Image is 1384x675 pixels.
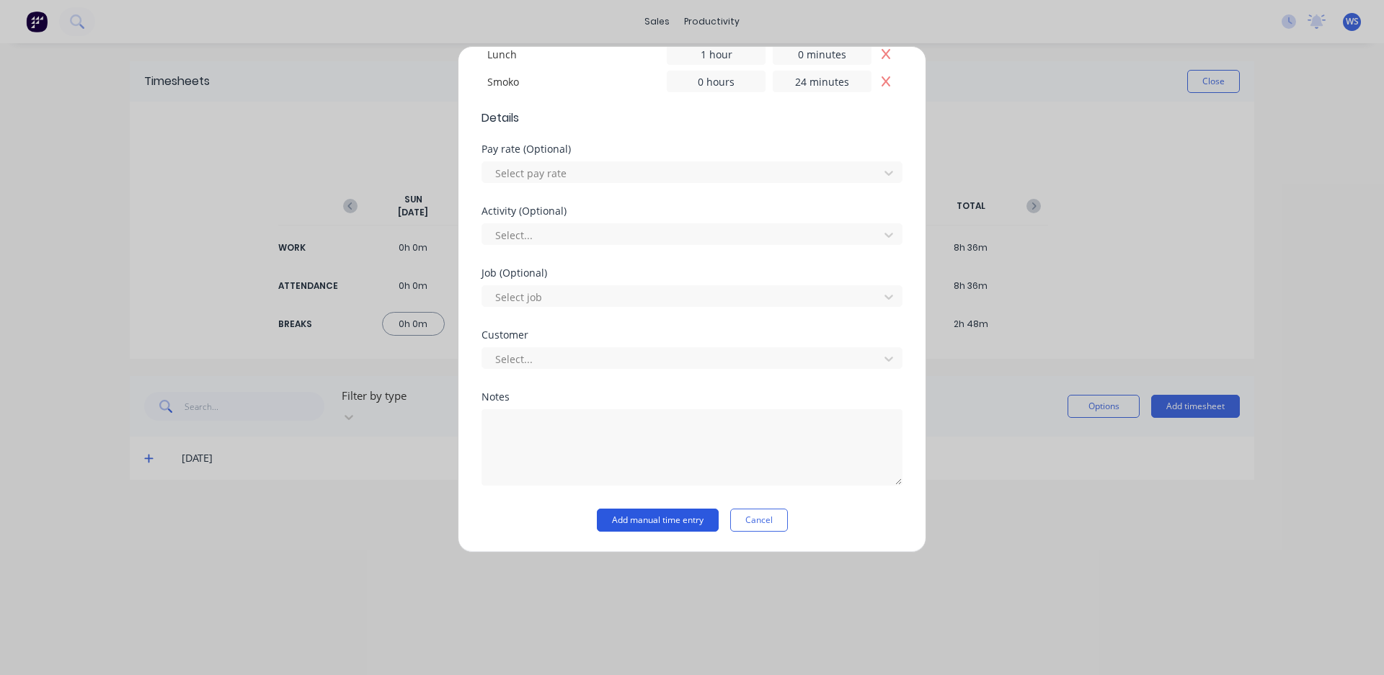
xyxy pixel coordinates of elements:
[482,392,902,402] div: Notes
[773,71,871,92] input: 0
[875,43,897,65] button: Remove Lunch
[482,144,902,154] div: Pay rate (Optional)
[667,43,766,65] input: 0
[482,109,902,127] span: Details
[482,206,902,216] div: Activity (Optional)
[773,43,871,65] input: 0
[482,330,902,340] div: Customer
[487,74,667,89] div: Smoko
[597,509,719,532] button: Add manual time entry
[875,71,897,92] button: Remove Smoko
[667,71,766,92] input: 0
[730,509,788,532] button: Cancel
[487,47,667,62] div: Lunch
[482,268,902,278] div: Job (Optional)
